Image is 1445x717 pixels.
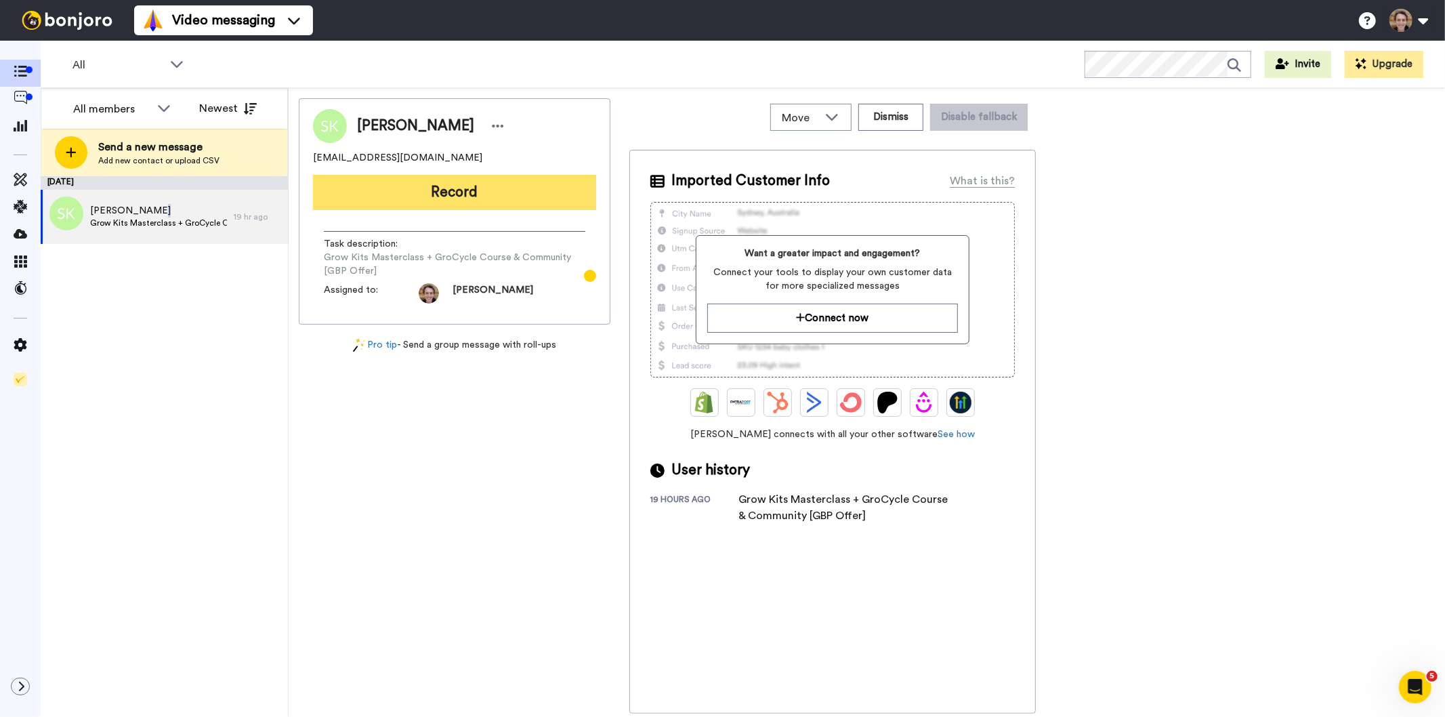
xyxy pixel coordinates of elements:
img: sk.png [49,197,83,230]
span: Video messaging [172,11,275,30]
div: What is this? [950,173,1015,189]
span: Task description : [324,237,419,251]
img: ActiveCampaign [803,392,825,413]
img: ConvertKit [840,392,862,413]
a: Pro tip [353,338,398,352]
span: Grow Kits Masterclass + GroCycle Course & Community [GBP Offer] [324,251,585,278]
button: Dismiss [858,104,923,131]
button: Upgrade [1345,51,1423,78]
span: [PERSON_NAME] [453,283,533,304]
span: Want a greater impact and engagement? [707,247,957,260]
img: Patreon [877,392,898,413]
img: GoHighLevel [950,392,971,413]
img: magic-wand.svg [353,338,365,352]
img: bj-logo-header-white.svg [16,11,118,30]
div: All members [73,101,150,117]
div: 19 hours ago [650,494,738,524]
div: Tooltip anchor [584,270,596,282]
div: - Send a group message with roll-ups [299,338,610,352]
img: Drip [913,392,935,413]
span: 5 [1427,671,1438,682]
span: [EMAIL_ADDRESS][DOMAIN_NAME] [313,151,482,165]
button: Connect now [707,304,957,333]
img: vm-color.svg [142,9,164,31]
span: Move [782,110,818,126]
div: Grow Kits Masterclass + GroCycle Course & Community [GBP Offer] [738,491,955,524]
span: User history [671,460,750,480]
div: [DATE] [41,176,288,190]
span: All [72,57,163,73]
button: Newest [189,95,267,122]
span: Connect your tools to display your own customer data for more specialized messages [707,266,957,293]
button: Invite [1265,51,1331,78]
img: e73ce963-af64-4f34-a3d2-9acdfc157b43-1553003914.jpg [419,283,439,304]
span: [PERSON_NAME] [357,116,474,136]
div: 19 hr ago [234,211,281,222]
span: [PERSON_NAME] [90,204,227,218]
img: Ontraport [730,392,752,413]
span: Imported Customer Info [671,171,830,191]
button: Record [313,175,596,210]
span: Assigned to: [324,283,419,304]
button: Disable fallback [930,104,1028,131]
iframe: Intercom live chat [1399,671,1431,703]
span: [PERSON_NAME] connects with all your other software [650,428,1015,441]
span: Grow Kits Masterclass + GroCycle Course & Community [GBP Offer] [90,218,227,228]
a: See how [938,430,975,439]
span: Add new contact or upload CSV [98,155,219,166]
span: Send a new message [98,139,219,155]
img: Shopify [694,392,715,413]
img: Hubspot [767,392,789,413]
img: Image of Samuel Kofi yankyira [313,109,347,143]
img: Checklist.svg [14,373,27,386]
